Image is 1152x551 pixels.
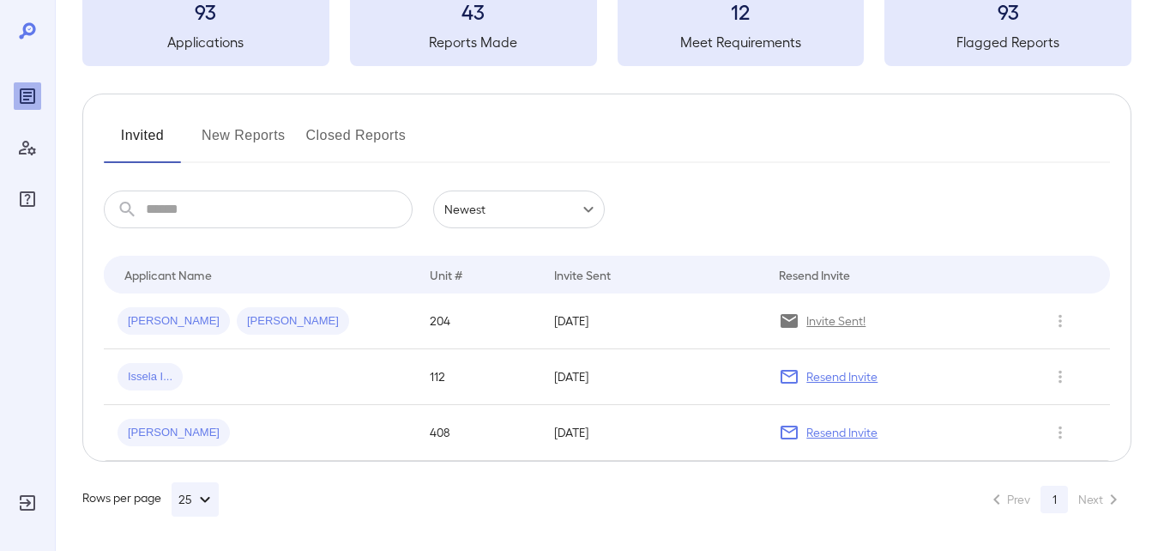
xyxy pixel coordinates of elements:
h5: Applications [82,32,329,52]
span: [PERSON_NAME] [118,313,230,330]
div: Manage Users [14,134,41,161]
div: FAQ [14,185,41,213]
div: Unit # [430,264,462,285]
p: Invite Sent! [806,312,866,330]
button: Closed Reports [306,122,407,163]
div: Resend Invite [779,264,850,285]
h5: Flagged Reports [884,32,1131,52]
button: Row Actions [1046,307,1074,335]
button: page 1 [1040,486,1068,513]
div: Invite Sent [554,264,611,285]
span: Issela I... [118,369,183,385]
button: Row Actions [1046,363,1074,391]
p: Resend Invite [806,368,878,385]
p: Resend Invite [806,424,878,441]
td: 204 [416,294,541,349]
h5: Reports Made [350,32,597,52]
button: 25 [172,482,219,517]
td: [DATE] [540,405,765,461]
td: [DATE] [540,294,765,349]
div: Log Out [14,489,41,517]
td: [DATE] [540,349,765,405]
h5: Meet Requirements [618,32,865,52]
span: [PERSON_NAME] [237,313,349,330]
div: Reports [14,82,41,110]
div: Rows per page [82,482,219,517]
td: 408 [416,405,541,461]
div: Applicant Name [124,264,212,285]
button: Invited [104,122,181,163]
button: New Reports [202,122,286,163]
nav: pagination navigation [979,486,1131,513]
div: Newest [433,191,605,228]
span: [PERSON_NAME] [118,425,230,441]
td: 112 [416,349,541,405]
button: Row Actions [1046,419,1074,446]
